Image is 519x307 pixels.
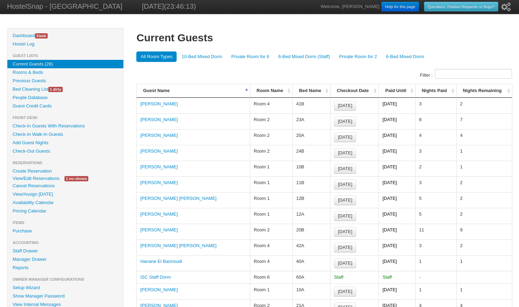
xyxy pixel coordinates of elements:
a: Add Guest Nights [7,139,123,147]
td: 1 [456,284,512,299]
td: Room 4 [250,255,292,271]
td: 5 [415,208,456,224]
span: [DATE] [338,197,352,203]
a: Reports [7,264,123,272]
a: Private Room for 6 [227,51,273,62]
td: [DATE] [378,98,415,113]
span: [DATE] [338,166,352,171]
a: [PERSON_NAME] [140,211,178,217]
td: 2 [456,98,512,113]
td: Room 2 [250,145,292,161]
a: View/Assign [DATE] [7,190,123,198]
td: 11B [292,176,330,192]
a: Hanane El Bannoudi [140,259,182,264]
span: 1 no-shows [64,176,88,181]
span: task [35,33,48,39]
a: Check-In Guests With Reservations [7,122,123,130]
a: [PERSON_NAME] [140,227,178,232]
td: 1 [456,161,512,176]
td: 60A [292,271,330,284]
td: 11 [415,224,456,239]
a: [PERSON_NAME] [140,133,178,138]
td: 4 [456,129,512,145]
li: Guest Lists [7,51,123,60]
a: Setup Wizard [7,284,123,292]
td: Room 1 [250,208,292,224]
a: 6-Bed Mixed Dorm (Staff) [274,51,334,62]
a: Purchase [7,227,123,235]
td: 2 [456,239,512,255]
a: View/Edit Reservations [7,175,64,182]
td: Room 2 [250,224,292,239]
td: 10A [292,284,330,299]
td: 2 [456,208,512,224]
th: Bed Name: activate to sort column ascending [292,84,330,98]
td: [DATE] [378,255,415,271]
td: Room 1 [250,284,292,299]
td: 23A [292,113,330,129]
a: [PERSON_NAME] [140,164,178,169]
a: [DATE] [334,164,356,174]
a: [DATE] [334,258,356,268]
a: Guest Credit Cards [7,102,123,110]
a: [DATE] [334,180,356,189]
a: [PERSON_NAME] [140,180,178,185]
td: [DATE] [378,192,415,208]
td: 24B [292,145,330,161]
a: [PERSON_NAME] [140,101,178,106]
th: Guest Name: activate to sort column descending [136,84,250,98]
a: ISC Staff Dorm [140,274,171,280]
a: Bed Cleaning List1 dirty [7,85,123,93]
td: Room 6 [250,271,292,284]
td: Room 1 [250,192,292,208]
td: 3 [415,145,456,161]
span: 1 [36,34,39,38]
td: Room 1 [250,176,292,192]
th: Room Name: activate to sort column ascending [250,84,292,98]
td: 40A [292,255,330,271]
span: Staff [334,274,343,280]
td: 3 [415,176,456,192]
a: [DATE] [334,117,356,126]
a: Private Room for 2 [335,51,381,62]
td: [DATE] [378,113,415,129]
a: [DATE] [334,195,356,205]
span: [DATE] [338,245,352,250]
td: 2 [456,192,512,208]
td: Room 4 [250,98,292,113]
a: [DATE] [334,227,356,237]
li: Accounting [7,238,123,247]
input: Filter : [435,69,512,79]
a: Staff Drawer [7,247,123,255]
td: [DATE] [378,176,415,192]
td: 9 [456,224,512,239]
td: 5 [415,192,456,208]
span: (23:46:13) [164,2,196,10]
li: Owner Manager Configurations [7,275,123,284]
a: Help for this page [381,2,419,12]
span: [DATE] [338,260,352,266]
td: 3 [415,98,456,113]
td: 20B [292,224,330,239]
a: Hostel Log [7,40,123,48]
th: Nights Remaining: activate to sort column ascending [456,84,512,98]
a: People Database [7,93,123,102]
a: Create Reservation [7,167,123,175]
a: 10-Bed Mixed Dorm [177,51,226,62]
a: Pricing Calendar [7,207,123,215]
td: 1 [456,255,512,271]
a: All Room Types [136,51,177,62]
td: [DATE] [378,208,415,224]
td: 2 [456,176,512,192]
td: 4 [415,129,456,145]
span: [DATE] [338,182,352,187]
td: 1 [456,145,512,161]
td: 2 [415,161,456,176]
td: 10B [292,161,330,176]
a: [DATE] [334,287,356,296]
td: 42A [292,239,330,255]
li: Front Desk [7,113,123,122]
span: 1 dirty [48,87,63,92]
td: 3 [415,239,456,255]
a: [PERSON_NAME] [140,148,178,154]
